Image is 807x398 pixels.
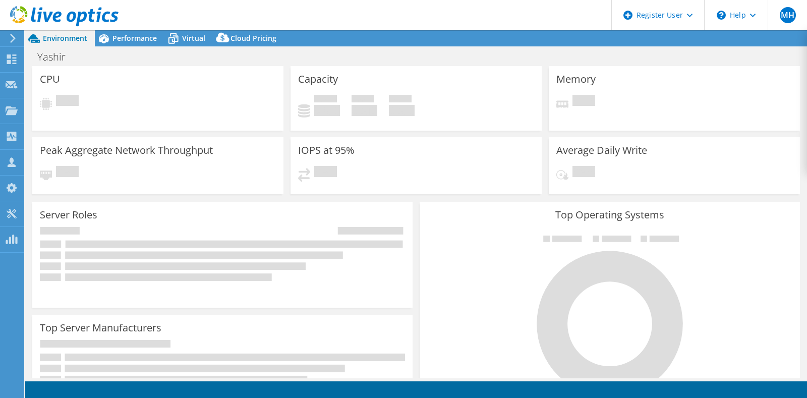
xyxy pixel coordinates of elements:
[572,95,595,108] span: Pending
[56,95,79,108] span: Pending
[230,33,276,43] span: Cloud Pricing
[389,105,415,116] h4: 0 GiB
[427,209,792,220] h3: Top Operating Systems
[33,51,81,63] h1: Yashir
[298,74,338,85] h3: Capacity
[43,33,87,43] span: Environment
[572,166,595,180] span: Pending
[40,145,213,156] h3: Peak Aggregate Network Throughput
[314,95,337,105] span: Used
[556,145,647,156] h3: Average Daily Write
[389,95,412,105] span: Total
[314,105,340,116] h4: 0 GiB
[40,209,97,220] h3: Server Roles
[112,33,157,43] span: Performance
[314,166,337,180] span: Pending
[352,105,377,116] h4: 0 GiB
[780,7,796,23] span: MH
[352,95,374,105] span: Free
[717,11,726,20] svg: \n
[40,74,60,85] h3: CPU
[182,33,205,43] span: Virtual
[298,145,355,156] h3: IOPS at 95%
[556,74,596,85] h3: Memory
[56,166,79,180] span: Pending
[40,322,161,333] h3: Top Server Manufacturers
